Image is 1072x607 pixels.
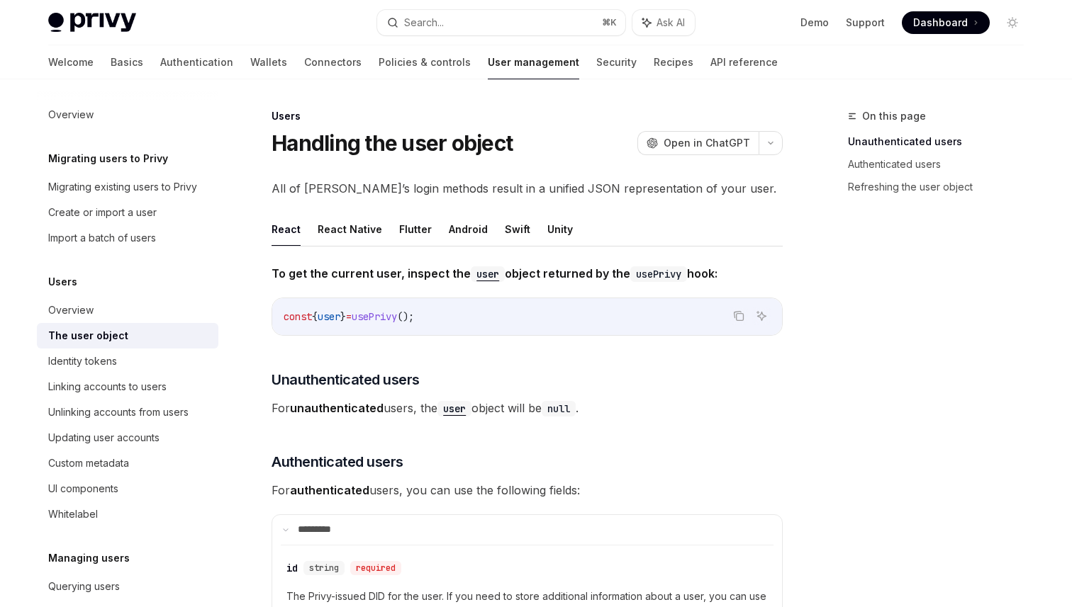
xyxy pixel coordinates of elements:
span: Unauthenticated users [272,370,420,390]
a: Custom metadata [37,450,218,476]
span: usePrivy [352,310,397,323]
span: Authenticated users [272,452,403,472]
strong: authenticated [290,483,369,497]
a: Migrating existing users to Privy [37,174,218,200]
span: ⌘ K [602,17,617,28]
code: user [471,266,505,282]
span: Ask AI [657,16,685,30]
span: For users, you can use the following fields: [272,480,783,500]
div: Search... [404,14,444,31]
div: Migrating existing users to Privy [48,178,197,195]
div: UI components [48,480,118,497]
a: Security [596,45,637,79]
a: Unauthenticated users [848,130,1035,153]
a: Basics [111,45,143,79]
div: Updating user accounts [48,429,160,446]
a: Authenticated users [848,153,1035,176]
a: Policies & controls [379,45,471,79]
h5: Users [48,273,77,290]
a: API reference [710,45,778,79]
a: Updating user accounts [37,425,218,450]
button: Toggle dark mode [1001,11,1024,34]
span: = [346,310,352,323]
div: Custom metadata [48,455,129,472]
span: Open in ChatGPT [664,136,750,150]
code: user [437,401,471,416]
a: Welcome [48,45,94,79]
span: string [309,562,339,574]
button: Open in ChatGPT [637,131,759,155]
a: Querying users [37,574,218,599]
button: Swift [505,212,530,246]
a: Refreshing the user object [848,176,1035,198]
div: Users [272,109,783,123]
img: light logo [48,13,136,33]
a: Authentication [160,45,233,79]
a: Identity tokens [37,348,218,374]
span: user [318,310,340,323]
div: Unlinking accounts from users [48,404,189,421]
a: Wallets [250,45,287,79]
div: Overview [48,302,94,319]
a: Dashboard [902,11,990,34]
span: { [312,310,318,323]
div: Overview [48,106,94,123]
a: Recipes [654,45,693,79]
a: The user object [37,323,218,348]
a: user [471,266,505,280]
button: Flutter [399,212,432,246]
a: UI components [37,476,218,501]
a: Unlinking accounts from users [37,399,218,425]
button: Ask AI [632,10,695,35]
code: usePrivy [630,266,687,282]
div: Querying users [48,578,120,595]
button: Android [449,212,488,246]
a: Linking accounts to users [37,374,218,399]
div: Linking accounts to users [48,378,167,395]
div: The user object [48,327,128,344]
a: Import a batch of users [37,225,218,251]
span: All of [PERSON_NAME]’s login methods result in a unified JSON representation of your user. [272,178,783,198]
div: Create or import a user [48,204,157,221]
h5: Managing users [48,550,130,567]
h5: Migrating users to Privy [48,150,168,167]
span: For users, the object will be . [272,398,783,418]
code: null [542,401,576,416]
div: id [286,561,298,575]
strong: To get the current user, inspect the object returned by the hook: [272,266,718,280]
strong: unauthenticated [290,401,384,415]
a: Connectors [304,45,362,79]
a: Support [846,16,885,30]
div: Identity tokens [48,353,117,370]
span: Dashboard [913,16,968,30]
button: React [272,212,301,246]
button: Unity [547,212,573,246]
a: Demo [800,16,829,30]
div: Import a batch of users [48,229,156,246]
a: Whitelabel [37,501,218,527]
div: required [350,561,401,575]
a: Overview [37,102,218,127]
span: } [340,310,346,323]
button: Ask AI [752,307,771,325]
span: On this page [862,108,926,125]
div: Whitelabel [48,506,98,523]
span: (); [397,310,414,323]
button: Search...⌘K [377,10,625,35]
a: Create or import a user [37,200,218,225]
a: Overview [37,297,218,323]
h1: Handling the user object [272,130,513,156]
a: User management [488,45,579,79]
span: const [284,310,312,323]
a: user [437,401,471,415]
button: Copy the contents from the code block [730,307,748,325]
button: React Native [318,212,382,246]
